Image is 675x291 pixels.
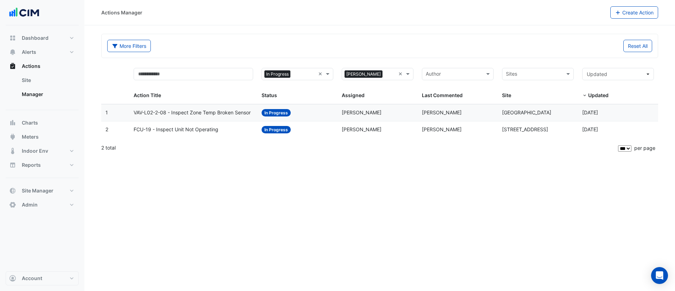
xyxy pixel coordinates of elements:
[107,40,151,52] button: More Filters
[422,126,462,132] span: [PERSON_NAME]
[22,63,40,70] span: Actions
[16,73,79,87] a: Site
[398,70,404,78] span: Clear
[262,109,291,116] span: In Progress
[101,9,142,16] div: Actions Manager
[16,87,79,101] a: Manager
[422,109,462,115] span: [PERSON_NAME]
[22,187,53,194] span: Site Manager
[9,147,16,154] app-icon: Indoor Env
[22,275,42,282] span: Account
[9,133,16,140] app-icon: Meters
[9,201,16,208] app-icon: Admin
[651,267,668,284] div: Open Intercom Messenger
[634,145,655,151] span: per page
[22,162,41,169] span: Reports
[9,162,16,169] app-icon: Reports
[588,92,609,98] span: Updated
[342,126,381,132] span: [PERSON_NAME]
[502,92,511,98] span: Site
[6,130,79,144] button: Meters
[134,126,218,134] span: FCU-19 - Inspect Unit Not Operating
[6,45,79,59] button: Alerts
[264,70,290,78] span: In Progress
[22,49,36,56] span: Alerts
[318,70,324,78] span: Clear
[345,70,382,78] span: [PERSON_NAME]
[6,144,79,158] button: Indoor Env
[342,109,381,115] span: [PERSON_NAME]
[587,71,607,77] span: Updated
[6,271,79,285] button: Account
[22,201,38,208] span: Admin
[6,31,79,45] button: Dashboard
[9,63,16,70] app-icon: Actions
[134,92,161,98] span: Action Title
[134,109,251,117] span: VAV-L02-2-08 - Inspect Zone Temp Broken Sensor
[582,68,654,80] button: Updated
[9,187,16,194] app-icon: Site Manager
[623,40,652,52] button: Reset All
[502,109,551,115] span: [GEOGRAPHIC_DATA]
[105,109,108,115] span: 1
[6,198,79,212] button: Admin
[101,139,617,157] div: 2 total
[22,119,38,126] span: Charts
[9,49,16,56] app-icon: Alerts
[9,119,16,126] app-icon: Charts
[610,6,658,19] button: Create Action
[502,126,548,132] span: [STREET_ADDRESS]
[6,184,79,198] button: Site Manager
[6,59,79,73] button: Actions
[22,34,49,42] span: Dashboard
[8,6,40,20] img: Company Logo
[342,92,365,98] span: Assigned
[582,109,598,115] span: 2025-08-25T12:07:19.712
[9,34,16,42] app-icon: Dashboard
[22,133,39,140] span: Meters
[6,116,79,130] button: Charts
[6,73,79,104] div: Actions
[262,92,277,98] span: Status
[582,126,598,132] span: 2025-08-25T12:26:55.969
[422,92,463,98] span: Last Commented
[105,126,108,132] span: 2
[22,147,48,154] span: Indoor Env
[6,158,79,172] button: Reports
[262,126,291,133] span: In Progress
